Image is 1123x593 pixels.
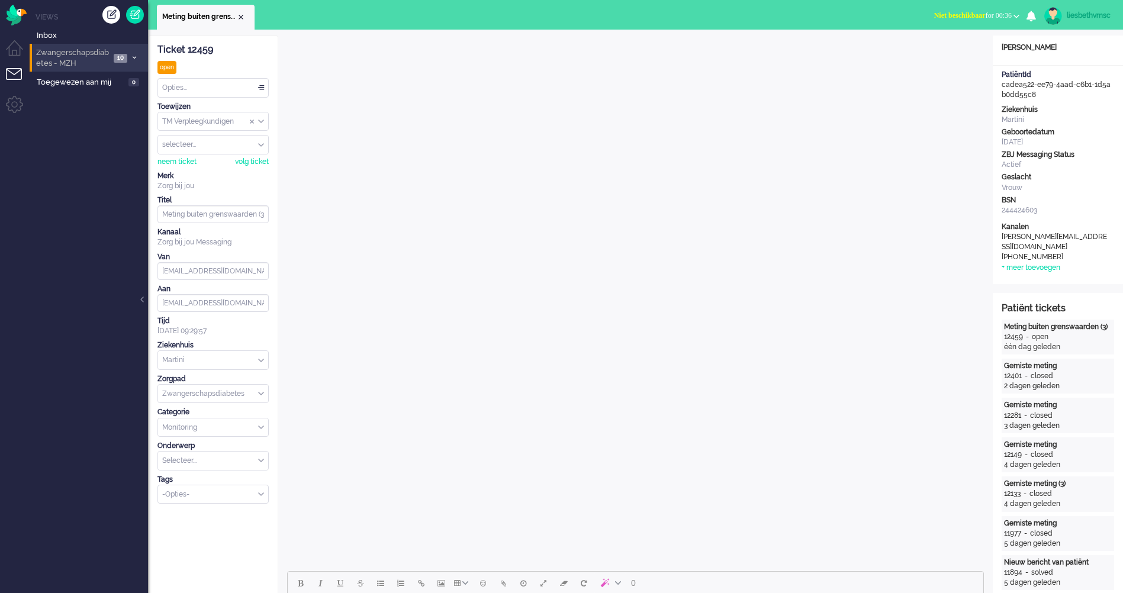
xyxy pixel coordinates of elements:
div: liesbethvmsc [1067,9,1111,21]
div: Vrouw [1002,183,1114,193]
button: Delay message [513,573,533,593]
div: ZBJ Messaging Status [1002,150,1114,160]
a: liesbethvmsc [1042,7,1111,25]
div: Gemiste meting [1004,361,1112,371]
div: neem ticket [157,157,197,167]
div: open [1032,332,1048,342]
div: solved [1031,568,1053,578]
div: 12281 [1004,411,1021,421]
div: 12133 [1004,489,1021,499]
button: 0 [626,573,641,593]
div: Van [157,252,269,262]
button: Add attachment [493,573,513,593]
div: Ziekenhuis [1002,105,1114,115]
div: cadea522-ee79-4aad-c6b1-1d5ab0dd55c8 [993,70,1123,100]
div: closed [1030,528,1053,539]
div: [DATE] 09:29:57 [157,316,269,336]
div: één dag geleden [1004,342,1112,352]
div: 12401 [1004,371,1022,381]
button: Numbered list [391,573,411,593]
div: Categorie [157,407,269,417]
div: 4 dagen geleden [1004,499,1112,509]
div: Kanalen [1002,222,1114,232]
div: Creëer ticket [102,6,120,24]
button: Strikethrough [350,573,371,593]
button: AI [594,573,626,593]
div: Select Tags [157,485,269,504]
div: 5 dagen geleden [1004,539,1112,549]
div: Assign User [157,135,269,154]
div: Zorg bij jou Messaging [157,237,269,247]
body: Rich Text Area. Press ALT-0 for help. [5,5,691,25]
div: 244424603 [1002,205,1114,215]
div: volg ticket [235,157,269,167]
li: Dashboard menu [6,40,33,67]
div: - [1023,332,1032,342]
button: Reset content [574,573,594,593]
div: Close tab [236,12,246,22]
span: for 00:36 [934,11,1012,20]
div: 11977 [1004,528,1021,539]
button: Niet beschikbaarfor 00:36 [927,7,1027,24]
div: Gemiste meting [1004,400,1112,410]
div: Aan [157,284,269,294]
div: [PHONE_NUMBER] [1002,252,1108,262]
div: Gemiste meting [1004,518,1112,528]
div: Assign Group [157,112,269,131]
img: avatar [1044,7,1062,25]
div: [PERSON_NAME][EMAIL_ADDRESS][DOMAIN_NAME] [1002,232,1108,252]
li: Admin menu [6,96,33,123]
span: Niet beschikbaar [934,11,986,20]
div: Nieuw bericht van patiënt [1004,557,1112,568]
button: Table [451,573,473,593]
div: 2 dagen geleden [1004,381,1112,391]
div: Ticket 12459 [157,43,269,57]
button: Insert/edit image [431,573,451,593]
div: Actief [1002,160,1114,170]
a: Inbox [34,28,148,41]
div: 12459 [1004,332,1023,342]
div: Kanaal [157,227,269,237]
div: 5 dagen geleden [1004,578,1112,588]
div: Tags [157,475,269,485]
div: open [157,61,176,74]
div: - [1022,371,1031,381]
div: closed [1030,411,1053,421]
span: 0 [128,78,139,87]
a: Omnidesk [6,8,27,17]
div: Meting buiten grenswaarden (3) [1004,322,1112,332]
div: - [1021,411,1030,421]
span: Meting buiten grenswaarden (3) [162,12,236,22]
div: Toewijzen [157,102,269,112]
li: Niet beschikbaarfor 00:36 [927,4,1027,30]
button: Insert/edit link [411,573,431,593]
div: Martini [1002,115,1114,125]
button: Bold [290,573,310,593]
div: - [1022,450,1031,460]
li: Views [36,12,148,22]
div: Onderwerp [157,441,269,451]
li: 12459 [157,5,255,30]
span: Zwangerschapsdiabetes - MZH [34,47,110,69]
button: Fullscreen [533,573,554,593]
div: 4 dagen geleden [1004,460,1112,470]
div: - [1021,489,1029,499]
div: Gemiste meting (3) [1004,479,1112,489]
div: 3 dagen geleden [1004,421,1112,431]
a: Quick Ticket [126,6,144,24]
button: Emoticons [473,573,493,593]
div: 12149 [1004,450,1022,460]
div: Zorgpad [157,374,269,384]
button: Bullet list [371,573,391,593]
button: Italic [310,573,330,593]
div: + meer toevoegen [1002,263,1060,273]
div: Tijd [157,316,269,326]
img: flow_omnibird.svg [6,5,27,25]
div: BSN [1002,195,1114,205]
span: 10 [114,54,127,63]
div: - [1022,568,1031,578]
button: Clear formatting [554,573,574,593]
div: closed [1029,489,1052,499]
div: 11894 [1004,568,1022,578]
div: Geslacht [1002,172,1114,182]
